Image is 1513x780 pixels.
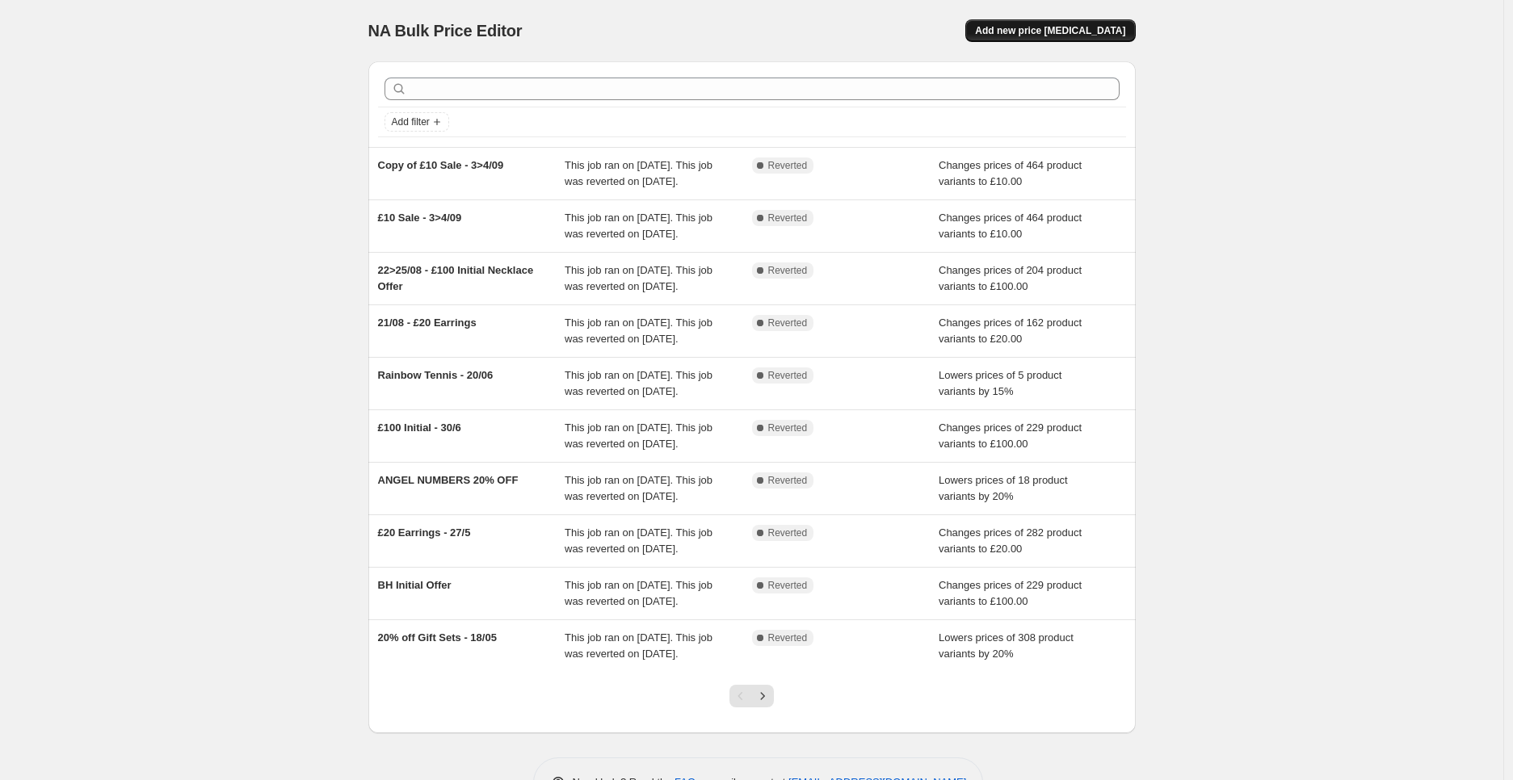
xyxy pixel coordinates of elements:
[392,115,430,128] span: Add filter
[565,212,712,240] span: This job ran on [DATE]. This job was reverted on [DATE].
[565,474,712,502] span: This job ran on [DATE]. This job was reverted on [DATE].
[768,631,808,644] span: Reverted
[565,369,712,397] span: This job ran on [DATE]. This job was reverted on [DATE].
[385,112,449,132] button: Add filter
[751,685,774,707] button: Next
[939,474,1068,502] span: Lowers prices of 18 product variants by 20%
[378,159,504,171] span: Copy of £10 Sale - 3>4/09
[939,212,1082,240] span: Changes prices of 464 product variants to £10.00
[939,631,1074,660] span: Lowers prices of 308 product variants by 20%
[378,264,534,292] span: 22>25/08 - £100 Initial Necklace Offer
[768,317,808,329] span: Reverted
[939,421,1082,450] span: Changes prices of 229 product variants to £100.00
[768,526,808,539] span: Reverted
[768,579,808,592] span: Reverted
[768,369,808,382] span: Reverted
[378,421,461,434] span: £100 Initial - 30/6
[939,317,1082,345] span: Changes prices of 162 product variants to £20.00
[378,212,462,224] span: £10 Sale - 3>4/09
[565,526,712,555] span: This job ran on [DATE]. This job was reverted on [DATE].
[939,369,1061,397] span: Lowers prices of 5 product variants by 15%
[378,369,494,381] span: Rainbow Tennis - 20/06
[768,474,808,487] span: Reverted
[768,212,808,224] span: Reverted
[939,526,1082,555] span: Changes prices of 282 product variants to £20.00
[565,159,712,187] span: This job ran on [DATE]. This job was reverted on [DATE].
[565,317,712,345] span: This job ran on [DATE]. This job was reverted on [DATE].
[378,474,519,486] span: ANGEL NUMBERS 20% OFF
[965,19,1135,42] button: Add new price [MEDICAL_DATA]
[939,264,1082,292] span: Changes prices of 204 product variants to £100.00
[565,421,712,450] span: This job ran on [DATE]. This job was reverted on [DATE].
[378,317,477,329] span: 21/08 - £20 Earrings
[768,159,808,172] span: Reverted
[378,526,471,539] span: £20 Earrings - 27/5
[378,631,497,644] span: 20% off Gift Sets - 18/05
[729,685,774,707] nav: Pagination
[768,264,808,277] span: Reverted
[368,22,523,40] span: NA Bulk Price Editor
[975,24,1125,37] span: Add new price [MEDICAL_DATA]
[939,159,1082,187] span: Changes prices of 464 product variants to £10.00
[768,421,808,434] span: Reverted
[565,631,712,660] span: This job ran on [DATE]. This job was reverted on [DATE].
[378,579,452,591] span: BH Initial Offer
[565,579,712,607] span: This job ran on [DATE]. This job was reverted on [DATE].
[565,264,712,292] span: This job ran on [DATE]. This job was reverted on [DATE].
[939,579,1082,607] span: Changes prices of 229 product variants to £100.00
